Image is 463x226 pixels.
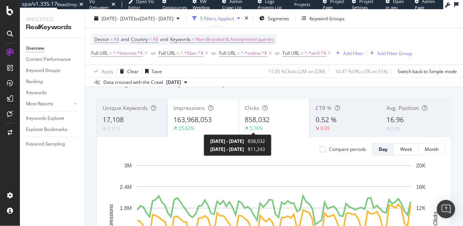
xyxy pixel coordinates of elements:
span: Non-Branded & Anonymized queries [196,34,274,45]
button: Apply [91,65,113,77]
a: Content Performance [26,56,79,64]
div: Add Filter [343,50,363,56]
div: or [151,50,155,56]
span: 858,032 [245,115,270,124]
div: 0.09 [321,125,330,131]
span: ^.*fiber.*$ [180,48,203,59]
div: times [243,15,250,22]
a: More Reports [26,100,72,108]
span: 163,968,053 [173,115,212,124]
span: = [110,36,113,43]
span: Country [131,36,148,43]
span: Segments [268,15,289,21]
text: Clicks [432,211,438,226]
span: Avg. Position [387,104,419,111]
div: Explorer Bookmarks [26,126,67,134]
button: or [151,49,155,57]
span: Full URL [159,50,175,56]
button: [DATE] - [DATE]vs[DATE] - [DATE] [91,12,183,25]
div: Keywords Explorer [26,115,64,123]
div: 5.76% [250,125,263,131]
button: Clear [117,65,139,77]
a: Keyword Sampling [26,140,79,148]
text: 3M [124,162,132,169]
span: CTR % [316,104,332,111]
span: = [192,36,195,43]
span: = [301,50,303,56]
span: [DATE] - [DATE] [210,146,244,152]
div: Keywords [26,89,46,97]
button: Day [372,143,394,156]
button: or [275,49,280,57]
span: ^.*online.*$ [241,48,267,59]
div: Data crossed with the Crawl [103,79,163,86]
div: Open Intercom Messenger [437,200,455,218]
div: Compare periods [329,146,366,152]
span: Clicks [245,104,259,111]
span: = [149,36,152,43]
div: Ranking [26,78,43,86]
img: Equal [387,128,390,130]
span: Full URL [219,50,236,56]
span: 2025 Aug. 3rd [166,79,181,86]
div: 25.82% [178,125,194,131]
span: vs [DATE] - [DATE] [135,15,173,21]
div: 2.31% [107,125,120,132]
div: 0.59 [391,125,401,132]
span: [DATE] - [DATE] [101,15,135,21]
span: Impressions [173,104,205,111]
button: Save [142,65,162,77]
div: 10.47 % URLs ( 5K on 51K ) [335,68,388,74]
a: Keywords Explorer [26,115,79,123]
div: Keyword Sampling [26,140,65,148]
span: Projects List [294,2,310,13]
span: and [121,36,129,43]
button: Segments [256,12,292,25]
button: Keyword Groups [299,12,348,25]
div: More Reports [26,100,53,108]
span: Full URL [283,50,299,56]
span: 0.52 % [316,115,337,124]
span: Keywords [170,36,191,43]
span: Full URL [91,50,108,56]
span: = [237,50,240,56]
span: and [160,36,168,43]
a: Explorer Bookmarks [26,126,79,134]
span: 17,108 [103,115,124,124]
div: Clear [127,68,139,74]
a: Overview [26,44,79,52]
span: All [153,34,158,45]
span: 16.96 [387,115,404,124]
div: ReadOnly: [57,2,78,8]
span: Device [94,36,109,43]
button: [DATE] [163,78,190,87]
div: Month [425,146,438,152]
text: 2.4M [120,184,132,190]
text: 1.8M [120,205,132,211]
div: Keyword Groups [26,67,60,75]
span: Datasources [163,5,187,10]
text: 12K [416,205,426,211]
button: or [211,49,216,57]
div: Overview [26,44,44,52]
text: 20K [416,162,426,169]
button: Week [394,143,419,156]
button: 5 Filters Applied [189,12,243,25]
div: Add Filter Group [377,50,412,56]
button: Month [419,143,445,156]
div: or [275,50,280,56]
div: or [211,50,216,56]
span: Unique Keywords [103,104,148,111]
span: ^.*wi-fi.*$ [304,48,326,59]
div: 11.05 % Clicks ( 2M on 22M ) [268,68,326,74]
button: Add Filter Group [367,49,412,58]
div: Week [400,146,412,152]
span: 811,243 [248,146,265,152]
button: Add Filter [333,49,363,58]
div: Content Performance [26,56,70,64]
span: = [109,50,112,56]
span: ^.*internet.*$ [113,48,143,59]
a: Ranking [26,78,79,86]
button: Switch back to Simple mode [394,65,457,77]
div: Keyword Groups [309,15,345,21]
